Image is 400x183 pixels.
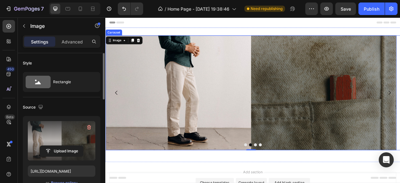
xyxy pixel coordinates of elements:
[6,67,15,72] div: 450
[176,160,180,164] button: Dot
[53,75,91,89] div: Rectangle
[341,6,351,12] span: Save
[28,165,95,177] input: https://example.com/image.jpg
[165,6,166,12] span: /
[1,16,20,22] div: Carousel
[251,6,282,12] span: Need republishing
[105,18,400,183] iframe: To enrich screen reader interactions, please activate Accessibility in Grammarly extension settings
[358,3,385,15] button: Publish
[352,87,370,104] button: Carousel Next Arrow
[189,160,192,164] button: Dot
[62,38,83,45] p: Advanced
[182,160,186,164] button: Dot
[167,6,229,12] span: Home Page - [DATE] 19:38:46
[364,6,379,12] div: Publish
[40,145,83,157] button: Upload Image
[41,5,44,13] p: 7
[23,60,32,66] div: Style
[118,3,143,15] div: Undo/Redo
[30,22,83,30] p: Image
[31,38,48,45] p: Settings
[195,160,199,164] button: Dot
[335,3,356,15] button: Save
[2,3,47,15] button: 7
[5,114,15,119] div: Beta
[23,103,44,112] div: Source
[379,152,394,167] div: Open Intercom Messenger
